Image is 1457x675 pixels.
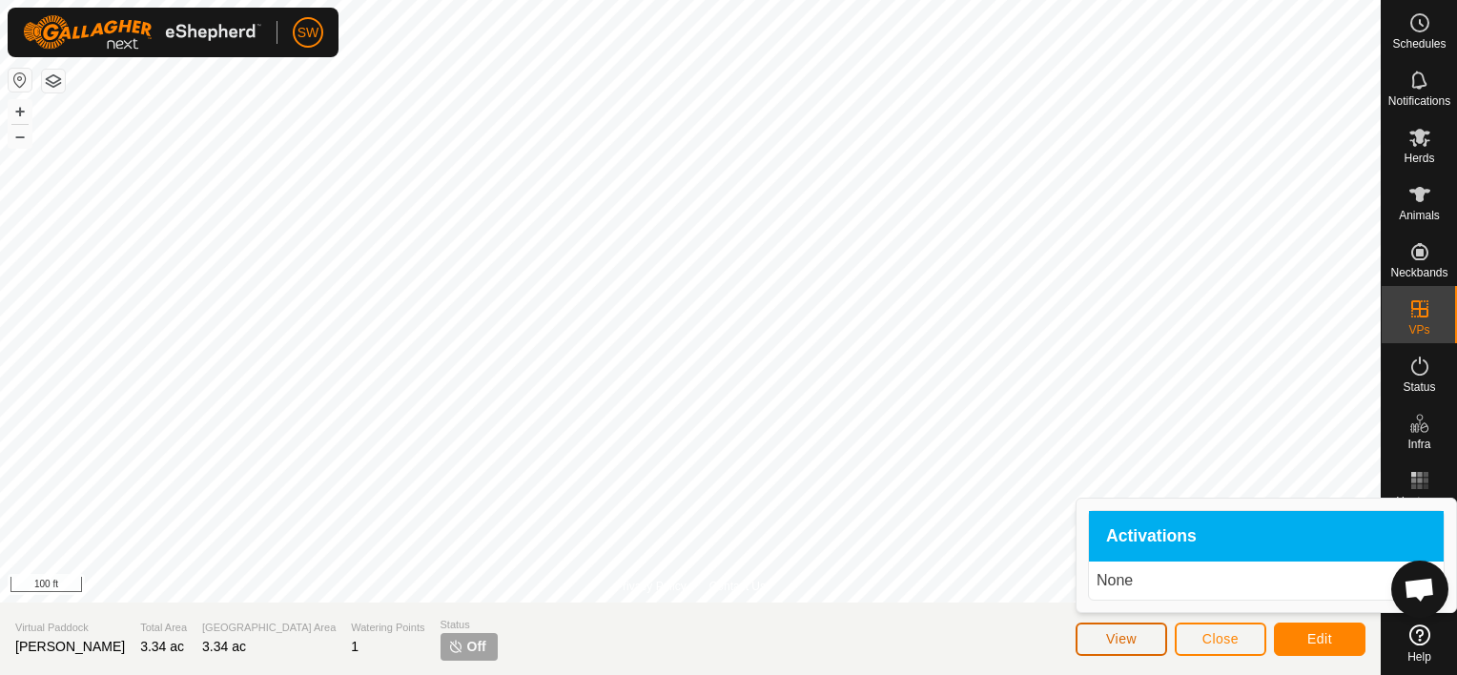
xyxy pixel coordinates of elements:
[1392,38,1446,50] span: Schedules
[202,639,246,654] span: 3.34 ac
[1391,561,1448,618] div: Open chat
[1106,528,1197,545] span: Activations
[1175,623,1266,656] button: Close
[9,100,31,123] button: +
[1076,623,1167,656] button: View
[298,23,319,43] span: SW
[351,639,359,654] span: 1
[1408,324,1429,336] span: VPs
[1097,569,1436,592] p: None
[15,639,125,654] span: [PERSON_NAME]
[1388,95,1450,107] span: Notifications
[1382,617,1457,670] a: Help
[1403,381,1435,393] span: Status
[42,70,65,92] button: Map Layers
[1390,267,1447,278] span: Neckbands
[23,15,261,50] img: Gallagher Logo
[1407,439,1430,450] span: Infra
[1307,631,1332,646] span: Edit
[140,620,187,636] span: Total Area
[1399,210,1440,221] span: Animals
[9,125,31,148] button: –
[140,639,184,654] span: 3.34 ac
[1274,623,1365,656] button: Edit
[1396,496,1443,507] span: Heatmap
[15,620,125,636] span: Virtual Paddock
[1106,631,1137,646] span: View
[709,578,766,595] a: Contact Us
[202,620,336,636] span: [GEOGRAPHIC_DATA] Area
[615,578,687,595] a: Privacy Policy
[1407,651,1431,663] span: Help
[351,620,424,636] span: Watering Points
[441,617,498,633] span: Status
[1404,153,1434,164] span: Herds
[1202,631,1239,646] span: Close
[448,639,463,654] img: turn-off
[9,69,31,92] button: Reset Map
[467,637,486,657] span: Off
